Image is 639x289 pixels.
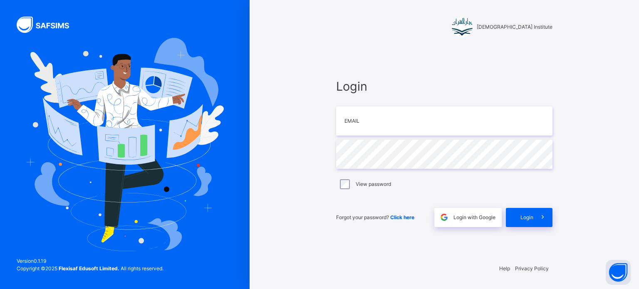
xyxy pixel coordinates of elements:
[499,265,510,272] a: Help
[17,265,163,272] span: Copyright © 2025 All rights reserved.
[439,212,449,222] img: google.396cfc9801f0270233282035f929180a.svg
[606,260,631,285] button: Open asap
[59,265,119,272] strong: Flexisaf Edusoft Limited.
[336,77,552,95] span: Login
[17,257,163,265] span: Version 0.1.19
[520,214,533,221] span: Login
[356,180,391,188] label: View password
[17,17,79,33] img: SAFSIMS Logo
[453,214,495,221] span: Login with Google
[390,214,414,220] a: Click here
[515,265,549,272] a: Privacy Policy
[336,214,414,220] span: Forgot your password?
[26,38,224,251] img: Hero Image
[477,23,552,31] span: [DEMOGRAPHIC_DATA] Institute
